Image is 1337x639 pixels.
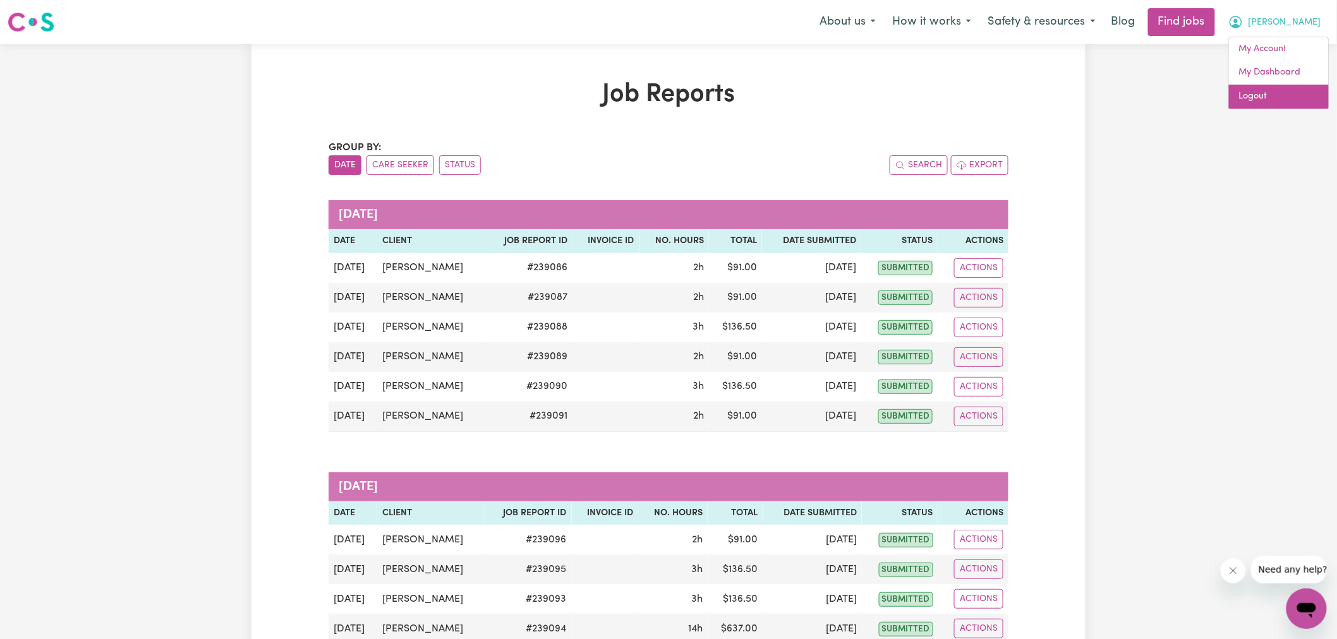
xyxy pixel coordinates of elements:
[709,342,762,372] td: $ 91.00
[954,589,1003,609] button: Actions
[954,377,1003,397] button: Actions
[692,535,703,545] span: 2 hours
[691,564,703,575] span: 3 hours
[708,525,763,554] td: $ 91.00
[879,533,933,547] span: submitted
[377,313,485,342] td: [PERSON_NAME]
[1251,556,1327,583] iframe: Message from company
[377,253,485,283] td: [PERSON_NAME]
[377,501,485,525] th: Client
[329,342,377,372] td: [DATE]
[638,501,708,525] th: No. Hours
[8,9,76,19] span: Need any help?
[485,402,572,432] td: # 239091
[329,584,377,614] td: [DATE]
[329,554,377,584] td: [DATE]
[377,372,485,402] td: [PERSON_NAME]
[329,372,377,402] td: [DATE]
[890,155,948,175] button: Search
[329,253,377,283] td: [DATE]
[8,11,54,33] img: Careseekers logo
[1148,8,1215,36] a: Find jobs
[762,313,861,342] td: [DATE]
[1104,8,1143,36] a: Blog
[485,501,571,525] th: Job Report ID
[954,619,1003,638] button: Actions
[329,200,1008,229] caption: [DATE]
[763,525,862,554] td: [DATE]
[762,253,861,283] td: [DATE]
[884,9,979,35] button: How it works
[709,402,762,432] td: $ 91.00
[693,292,704,302] span: 2 hours
[762,342,861,372] td: [DATE]
[691,594,703,604] span: 3 hours
[693,411,704,421] span: 2 hours
[954,288,1003,308] button: Actions
[879,563,933,577] span: submitted
[485,584,571,614] td: # 239093
[329,143,382,153] span: Group by:
[688,624,703,634] span: 14 hours
[377,229,485,253] th: Client
[1229,37,1329,61] a: My Account
[377,584,485,614] td: [PERSON_NAME]
[693,263,704,273] span: 2 hours
[708,584,763,614] td: $ 136.50
[954,530,1003,549] button: Actions
[878,320,933,335] span: submitted
[979,9,1104,35] button: Safety & resources
[639,229,709,253] th: No. Hours
[938,501,1008,525] th: Actions
[861,229,938,253] th: Status
[329,525,377,554] td: [DATE]
[693,352,704,362] span: 2 hours
[439,155,481,175] button: sort invoices by paid status
[878,290,933,305] span: submitted
[485,313,572,342] td: # 239088
[329,472,1008,501] caption: [DATE]
[572,501,638,525] th: Invoice ID
[329,229,377,253] th: Date
[878,261,933,275] span: submitted
[954,347,1003,367] button: Actions
[377,525,485,554] td: [PERSON_NAME]
[709,283,762,313] td: $ 91.00
[878,379,933,394] span: submitted
[879,592,933,607] span: submitted
[377,342,485,372] td: [PERSON_NAME]
[708,501,763,525] th: Total
[485,229,572,253] th: Job Report ID
[878,409,933,424] span: submitted
[329,501,377,525] th: Date
[762,372,861,402] td: [DATE]
[693,381,704,391] span: 3 hours
[954,258,1003,278] button: Actions
[878,350,933,364] span: submitted
[709,253,762,283] td: $ 91.00
[1228,37,1329,109] div: My Account
[938,229,1008,253] th: Actions
[763,501,862,525] th: Date Submitted
[762,229,861,253] th: Date Submitted
[811,9,884,35] button: About us
[8,8,54,37] a: Careseekers logo
[1249,16,1321,30] span: [PERSON_NAME]
[1221,558,1246,583] iframe: Close message
[485,372,572,402] td: # 239090
[329,80,1008,110] h1: Job Reports
[762,283,861,313] td: [DATE]
[485,253,572,283] td: # 239086
[329,155,361,175] button: sort invoices by date
[954,407,1003,426] button: Actions
[1286,588,1327,629] iframe: Button to launch messaging window
[572,229,639,253] th: Invoice ID
[377,283,485,313] td: [PERSON_NAME]
[709,313,762,342] td: $ 136.50
[377,402,485,432] td: [PERSON_NAME]
[862,501,938,525] th: Status
[329,313,377,342] td: [DATE]
[693,322,704,332] span: 3 hours
[485,283,572,313] td: # 239087
[708,554,763,584] td: $ 136.50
